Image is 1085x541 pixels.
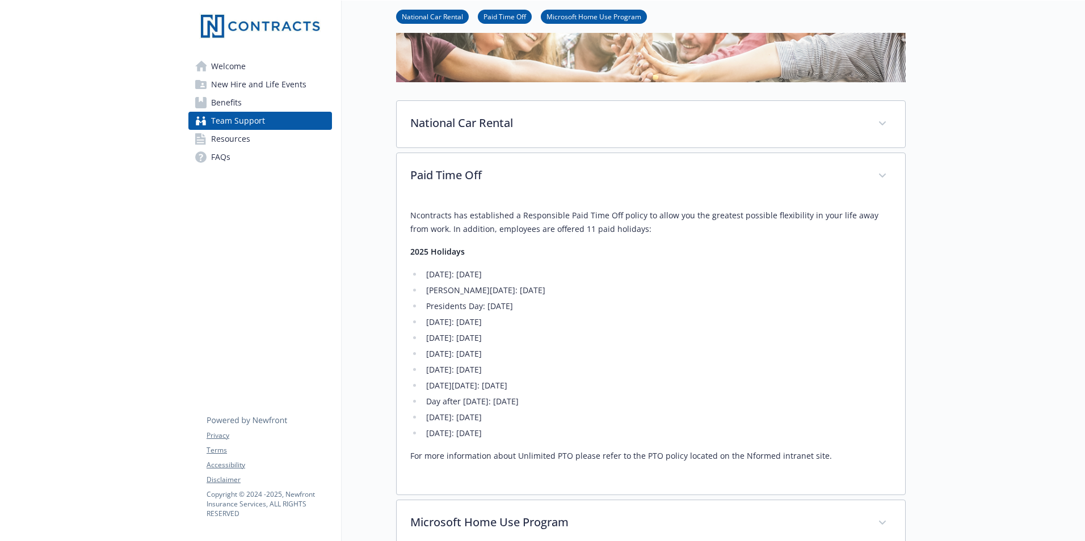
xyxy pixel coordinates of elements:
p: Copyright © 2024 - 2025 , Newfront Insurance Services, ALL RIGHTS RESERVED [207,489,331,518]
p: For more information about Unlimited PTO please refer to the PTO policy located on the Nformed in... [410,449,891,463]
a: Terms [207,445,331,455]
div: Paid Time Off [397,200,905,494]
li: [DATE]: [DATE] [423,331,891,345]
p: National Car Rental [410,115,864,132]
li: Presidents Day: [DATE] [423,299,891,313]
p: Microsoft Home Use Program [410,514,864,531]
a: Welcome [188,57,332,75]
a: Privacy [207,430,331,441]
p: Ncontracts has established a Responsible Paid Time Off policy to allow you the greatest possible ... [410,209,891,236]
li: [DATE][DATE]: [DATE] [423,379,891,392]
a: Resources [188,130,332,148]
span: Welcome [211,57,246,75]
li: [DATE]: [DATE] [423,268,891,281]
li: Day after [DATE]: [DATE] [423,395,891,408]
li: [DATE]: [DATE] [423,315,891,329]
a: National Car Rental [396,11,469,22]
span: New Hire and Life Events [211,75,306,94]
a: Benefits [188,94,332,112]
a: Accessibility [207,460,331,470]
li: [PERSON_NAME][DATE]: [DATE] [423,284,891,297]
a: FAQs [188,148,332,166]
li: [DATE]: [DATE] [423,426,891,440]
div: Paid Time Off [397,153,905,200]
strong: 2025 Holidays [410,246,465,257]
li: [DATE]: [DATE] [423,363,891,377]
span: Benefits [211,94,242,112]
a: Paid Time Off [478,11,532,22]
p: Paid Time Off [410,167,864,184]
span: FAQs [211,148,230,166]
li: [DATE]: [DATE] [423,347,891,361]
li: [DATE]: [DATE] [423,411,891,424]
a: New Hire and Life Events [188,75,332,94]
span: Team Support [211,112,265,130]
a: Microsoft Home Use Program [541,11,647,22]
span: Resources [211,130,250,148]
div: National Car Rental [397,101,905,147]
a: Team Support [188,112,332,130]
a: Disclaimer [207,475,331,485]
